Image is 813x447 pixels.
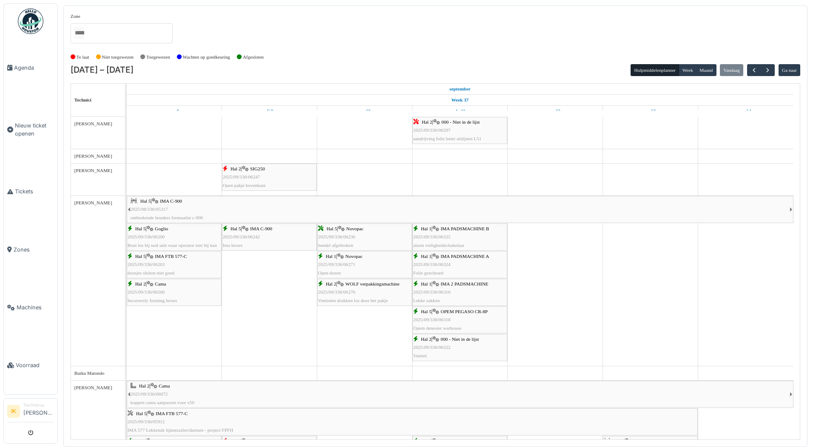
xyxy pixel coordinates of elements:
[413,118,506,143] div: |
[449,95,471,105] a: Week 37
[131,215,203,220] span: ontbrekende houders formaatlat c-900
[102,54,134,61] label: Niet toegewezen
[230,166,241,171] span: Hal 2
[413,353,427,358] span: Ventiel
[421,254,432,259] span: Hal 1
[441,439,488,444] span: IMA 1 PADSMACHINE
[413,234,451,239] span: 2025/09/336/06325
[318,225,411,249] div: |
[318,234,355,239] span: 2025/09/336/06236
[441,309,488,314] span: OPEM PEGASO CR-8P
[140,198,151,204] span: Hal 5
[413,317,451,322] span: 2025/09/336/06318
[413,280,506,305] div: |
[18,8,43,34] img: Badge_color-CXgf-gQk.svg
[679,64,696,76] button: Week
[167,106,181,116] a: 8 september 2025
[131,207,168,212] span: 2025/08/336/05317
[761,64,775,76] button: Volgende
[318,280,411,305] div: |
[131,391,168,396] span: 2025/09/336/06072
[318,289,355,294] span: 2025/09/336/06270
[136,411,147,416] span: Hal 5
[250,439,267,444] span: SERAM
[4,96,57,163] a: Nieuw ticket openen
[23,402,54,408] div: Technicus
[155,281,166,286] span: Cama
[4,163,57,221] a: Tickets
[326,281,336,286] span: Hal 2
[230,439,241,444] span: Hal 2
[720,64,743,76] button: Vandaag
[23,402,54,420] li: [PERSON_NAME]
[441,119,480,124] span: 000 - Niet in de lijst
[4,39,57,96] a: Agenda
[441,254,489,259] span: IMA PADSMACHINE A
[441,226,489,231] span: IMA PADSMACHINE B
[17,303,54,311] span: Machines
[548,106,563,116] a: 12 september 2025
[71,65,134,75] h2: [DATE] – [DATE]
[159,383,170,388] span: Cama
[16,361,54,369] span: Voorraad
[345,281,399,286] span: WOLF verpakkingsmachine
[250,166,265,171] span: SIG250
[441,337,479,342] span: 000 - Niet in de lijst
[779,64,801,76] button: Ga naar
[452,106,467,116] a: 11 september 2025
[739,106,753,116] a: 14 september 2025
[128,410,697,434] div: |
[633,439,639,444] span: n/a
[139,383,150,388] span: Hal 2
[413,298,440,303] span: Lekke zakken
[128,298,177,303] span: Incorrectly forming boxes
[128,289,165,294] span: 2025/09/336/06206
[74,168,112,173] span: [PERSON_NAME]
[631,64,679,76] button: Hulpmiddelenplanner
[318,270,341,275] span: Open dozen
[74,97,91,102] span: Technici
[264,106,276,116] a: 9 september 2025
[318,243,353,248] span: hendel afgebroken
[223,183,266,188] span: Open pakje bovenkant
[155,439,193,444] span: 000 - Niet in de lijst
[131,197,790,222] div: |
[413,127,451,133] span: 2025/09/336/06297
[421,281,432,286] span: Hal 1
[413,325,461,331] span: Opem denester warhouse
[223,174,260,179] span: 2025/09/336/06247
[230,226,241,231] span: Hal 5
[413,252,506,277] div: |
[77,54,89,61] label: Te laat
[131,400,194,405] span: koppen cama aanpassen voor x50
[4,337,57,394] a: Voorraad
[413,289,451,294] span: 2025/09/336/06316
[71,13,80,20] label: Zone
[128,252,221,277] div: |
[327,226,337,231] span: Hal 5
[614,439,624,444] span: Hal 1
[128,427,233,433] span: IMA 577 Lekkende lijmnozzles/darmen - project FPFH
[223,243,242,248] span: Ima boxes
[447,84,473,94] a: 8 september 2025
[14,246,54,254] span: Zones
[223,165,316,190] div: |
[135,254,146,259] span: Hal 5
[643,106,658,116] a: 13 september 2025
[128,225,221,249] div: |
[74,27,84,39] input: Alles
[223,225,316,249] div: |
[131,382,790,407] div: |
[156,411,188,416] span: IMA FTB 577-C
[413,243,464,248] span: alarm veiligheidschakelaar
[128,270,174,275] span: doosjes sluiten niet goed
[7,405,20,418] li: IK
[74,121,112,126] span: [PERSON_NAME]
[135,226,146,231] span: Hal 5
[413,308,506,332] div: |
[155,226,168,231] span: Goglio
[345,254,362,259] span: Novopac
[413,335,506,360] div: |
[696,64,716,76] button: Maand
[223,234,260,239] span: 2025/09/336/06242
